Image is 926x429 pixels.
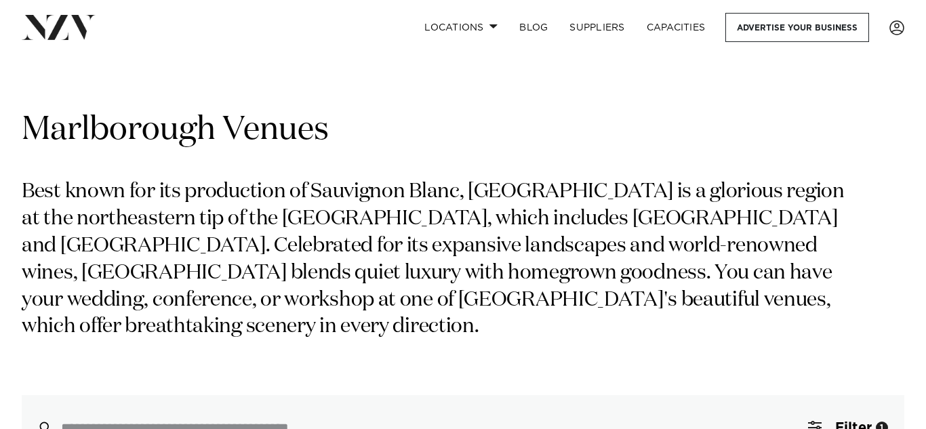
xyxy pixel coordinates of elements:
a: SUPPLIERS [559,13,635,42]
a: Advertise your business [725,13,869,42]
a: Locations [414,13,508,42]
a: Capacities [636,13,717,42]
h1: Marlborough Venues [22,109,904,152]
a: BLOG [508,13,559,42]
p: Best known for its production of Sauvignon Blanc, [GEOGRAPHIC_DATA] is a glorious region at the n... [22,179,860,341]
img: nzv-logo.png [22,15,96,39]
